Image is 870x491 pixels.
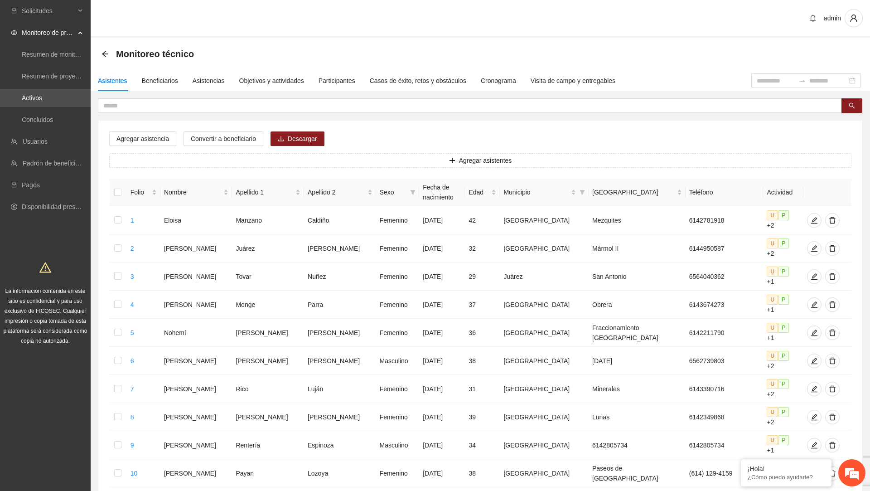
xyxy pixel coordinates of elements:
[465,206,500,234] td: 42
[826,273,839,280] span: delete
[22,73,119,80] a: Resumen de proyectos aprobados
[481,76,516,86] div: Cronograma
[763,347,803,375] td: +2
[232,234,304,263] td: Juárez
[376,459,420,487] td: Femenino
[130,245,134,252] a: 2
[304,319,376,347] td: [PERSON_NAME]
[826,385,839,393] span: delete
[825,410,840,424] button: delete
[304,206,376,234] td: Caldiño
[807,413,821,421] span: edit
[767,379,778,389] span: U
[98,76,127,86] div: Asistentes
[380,187,407,197] span: Sexo
[807,357,821,365] span: edit
[304,234,376,263] td: [PERSON_NAME]
[232,291,304,319] td: Monge
[589,234,686,263] td: Mármol II
[419,319,465,347] td: [DATE]
[849,102,855,110] span: search
[449,157,455,165] span: plus
[778,238,789,248] span: P
[11,29,17,36] span: eye
[500,179,589,206] th: Municipio
[130,187,150,197] span: Folio
[376,319,420,347] td: Femenino
[232,263,304,291] td: Tovar
[376,291,420,319] td: Femenino
[142,76,178,86] div: Beneficiarios
[500,319,589,347] td: [GEOGRAPHIC_DATA]
[304,179,376,206] th: Apellido 2
[232,459,304,487] td: Payan
[763,403,803,431] td: +2
[232,403,304,431] td: [PERSON_NAME]
[589,291,686,319] td: Obrera
[39,262,51,273] span: warning
[193,76,225,86] div: Asistencias
[304,403,376,431] td: [PERSON_NAME]
[130,413,134,421] a: 8
[23,160,89,167] a: Padrón de beneficiarios
[319,76,355,86] div: Participantes
[806,15,820,22] span: bell
[503,187,569,197] span: Municipio
[767,351,778,361] span: U
[116,47,194,61] span: Monitoreo técnico
[239,76,304,86] div: Objetivos y actividades
[778,435,789,445] span: P
[686,291,764,319] td: 6143674273
[236,187,294,197] span: Apellido 1
[22,51,88,58] a: Resumen de monitoreo
[500,403,589,431] td: [GEOGRAPHIC_DATA]
[419,263,465,291] td: [DATE]
[160,206,232,234] td: Eloisa
[686,375,764,403] td: 6143390716
[825,466,840,481] button: delete
[767,407,778,417] span: U
[826,470,839,477] span: delete
[763,291,803,319] td: +1
[160,347,232,375] td: [PERSON_NAME]
[826,413,839,421] span: delete
[160,234,232,263] td: [PERSON_NAME]
[763,263,803,291] td: +1
[778,295,789,305] span: P
[419,431,465,459] td: [DATE]
[826,301,839,308] span: delete
[130,329,134,336] a: 5
[22,116,53,123] a: Concluidos
[23,138,48,145] a: Usuarios
[500,347,589,375] td: [GEOGRAPHIC_DATA]
[232,206,304,234] td: Manzano
[160,375,232,403] td: [PERSON_NAME]
[419,234,465,263] td: [DATE]
[465,431,500,459] td: 34
[589,403,686,431] td: Lunas
[130,385,134,393] a: 7
[232,431,304,459] td: Rentería
[304,263,376,291] td: Nuñez
[686,319,764,347] td: 6142211790
[130,357,134,365] a: 6
[589,375,686,403] td: Minerales
[465,263,500,291] td: 29
[164,187,222,197] span: Nombre
[160,459,232,487] td: [PERSON_NAME]
[845,14,862,22] span: user
[763,375,803,403] td: +2
[592,187,675,197] span: [GEOGRAPHIC_DATA]
[184,131,263,146] button: Convertir a beneficiario
[798,77,806,84] span: to
[288,134,317,144] span: Descargar
[160,179,232,206] th: Nombre
[686,206,764,234] td: 6142781918
[841,98,862,113] button: search
[826,329,839,336] span: delete
[686,263,764,291] td: 6564040362
[232,375,304,403] td: Rico
[419,375,465,403] td: [DATE]
[778,323,789,333] span: P
[500,206,589,234] td: [GEOGRAPHIC_DATA]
